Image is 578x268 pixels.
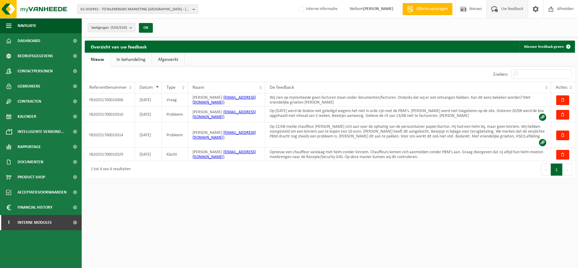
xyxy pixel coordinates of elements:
span: Rapportage [18,139,41,154]
div: 1 tot 4 van 4 resultaten [88,164,130,175]
span: Bedrijfsgegevens [18,48,53,64]
span: Referentienummer [89,85,127,90]
a: Afgewerkt [152,53,184,67]
td: [PERSON_NAME] ( ) [188,107,265,122]
span: Vestigingen [91,23,127,32]
td: [DATE] [135,107,162,122]
td: Wij zien op myVanheede geen facturen staan onder documenten/facturen. Ondanks dat wij er wel ontv... [265,93,551,107]
label: Interne informatie [297,5,337,14]
span: Naam [192,85,204,90]
a: In behandeling [110,53,152,67]
a: [EMAIL_ADDRESS][DOMAIN_NAME] [192,95,256,105]
td: Op [DATE] werd de biobox niet geledigd wegens het niet in orde zijn met de PBM’s. [PERSON_NAME] w... [265,107,551,122]
span: Interne modules [18,215,52,230]
td: Probleem [162,107,188,122]
count: (559/559) [110,26,127,30]
span: Product Shop [18,170,45,185]
span: Offerte aanvragen [415,6,449,12]
span: Financial History [18,200,52,215]
span: Acceptatievoorwaarden [18,185,67,200]
button: 01-050492 - TOTALENERGIES MARKETING [GEOGRAPHIC_DATA] - [GEOGRAPHIC_DATA] [77,5,198,14]
a: Offerte aanvragen [402,3,452,15]
td: FB20251700010329 [85,148,135,161]
span: Datum [140,85,153,90]
a: Nieuw [85,53,110,67]
td: Opnieuw een chauffeur vandaag met helm zonder kinriem. Chauffeurs komen zich aanmelden zonder PBM... [265,148,551,161]
td: Op 22/08 melde chauffeur [PERSON_NAME] zich aan voor de ophaling van de perscontainer papier/kart... [265,122,551,148]
span: Navigatie [18,18,36,33]
span: Contactpersonen [18,64,53,79]
button: 1 [551,164,563,176]
span: Dashboard [18,33,40,48]
td: Probleem [162,122,188,148]
span: Documenten [18,154,43,170]
td: FB20251700010310 [85,107,135,122]
button: Previous [541,164,551,176]
span: Intelligente verbond... [18,124,64,139]
td: [DATE] [135,93,162,107]
a: [EMAIL_ADDRESS][DOMAIN_NAME] [192,110,256,119]
td: [DATE] [135,122,162,148]
td: [DATE] [135,148,162,161]
a: [EMAIL_ADDRESS][DOMAIN_NAME] [192,150,256,159]
span: Kalender [18,109,36,124]
button: OK [139,23,153,33]
a: [EMAIL_ADDRESS][DOMAIN_NAME] [192,131,256,140]
td: [PERSON_NAME] ( ) [188,148,265,161]
strong: [PERSON_NAME] [363,7,393,11]
span: Contracten [18,94,41,109]
a: Nieuwe feedback geven [519,41,574,53]
span: Type [166,85,176,90]
h2: Overzicht van uw feedback [85,41,153,52]
label: Zoeken: [493,72,508,77]
span: De feedback [270,85,294,90]
span: 01-050492 - TOTALENERGIES MARKETING [GEOGRAPHIC_DATA] - [GEOGRAPHIC_DATA] [80,5,190,14]
td: [PERSON_NAME] ( ) [188,122,265,148]
button: Next [563,164,572,176]
span: Acties [556,85,567,90]
td: FB20251700010314 [85,122,135,148]
span: Gebruikers [18,79,40,94]
td: Klacht [162,148,188,161]
button: Vestigingen(559/559) [88,23,135,32]
td: FB20251700010306 [85,93,135,107]
td: Vraag [162,93,188,107]
span: I [6,215,11,230]
td: [PERSON_NAME] ( ) [188,93,265,107]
